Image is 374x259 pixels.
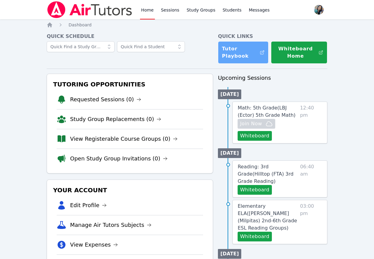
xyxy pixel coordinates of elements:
[238,185,272,195] button: Whiteboard
[47,22,327,28] nav: Breadcrumb
[218,249,241,259] li: [DATE]
[218,148,241,158] li: [DATE]
[300,163,322,195] span: 06:40 am
[47,1,132,18] img: Air Tutors
[70,201,107,210] a: Edit Profile
[68,22,92,27] span: Dashboard
[238,119,275,129] button: Join Now
[240,120,262,127] span: Join Now
[238,232,272,241] button: Whiteboard
[271,41,327,64] button: Whiteboard Home
[52,79,208,90] h3: Tutoring Opportunities
[238,163,298,185] a: Reading: 3rd Grade(Hilltop (FTA) 3rd Grade Reading)
[300,104,322,141] span: 12:40 pm
[70,95,141,104] a: Requested Sessions (0)
[218,89,241,99] li: [DATE]
[238,203,297,231] span: Elementary ELA ( [PERSON_NAME] (Milpitas) 2nd-6th Grade ESL Reading Groups )
[70,240,118,249] a: View Expenses
[238,164,293,184] span: Reading: 3rd Grade ( Hilltop (FTA) 3rd Grade Reading )
[68,22,92,28] a: Dashboard
[70,115,161,123] a: Study Group Replacements (0)
[70,154,168,163] a: Open Study Group Invitations (0)
[47,41,115,52] input: Quick Find a Study Group
[249,7,270,13] span: Messages
[238,203,298,232] a: Elementary ELA([PERSON_NAME] (Milpitas) 2nd-6th Grade ESL Reading Groups)
[52,185,208,196] h3: Your Account
[300,203,322,241] span: 03:00 pm
[218,41,269,64] a: Tutor Playbook
[218,74,327,82] h3: Upcoming Sessions
[70,221,152,229] a: Manage Air Tutors Subjects
[70,135,178,143] a: View Registerable Course Groups (0)
[238,105,296,118] span: Math: 5th Grade ( LBJ (Ector) 5th Grade Math )
[47,33,213,40] h4: Quick Schedule
[117,41,185,52] input: Quick Find a Student
[238,131,272,141] button: Whiteboard
[218,33,327,40] h4: Quick Links
[238,104,298,119] a: Math: 5th Grade(LBJ (Ector) 5th Grade Math)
